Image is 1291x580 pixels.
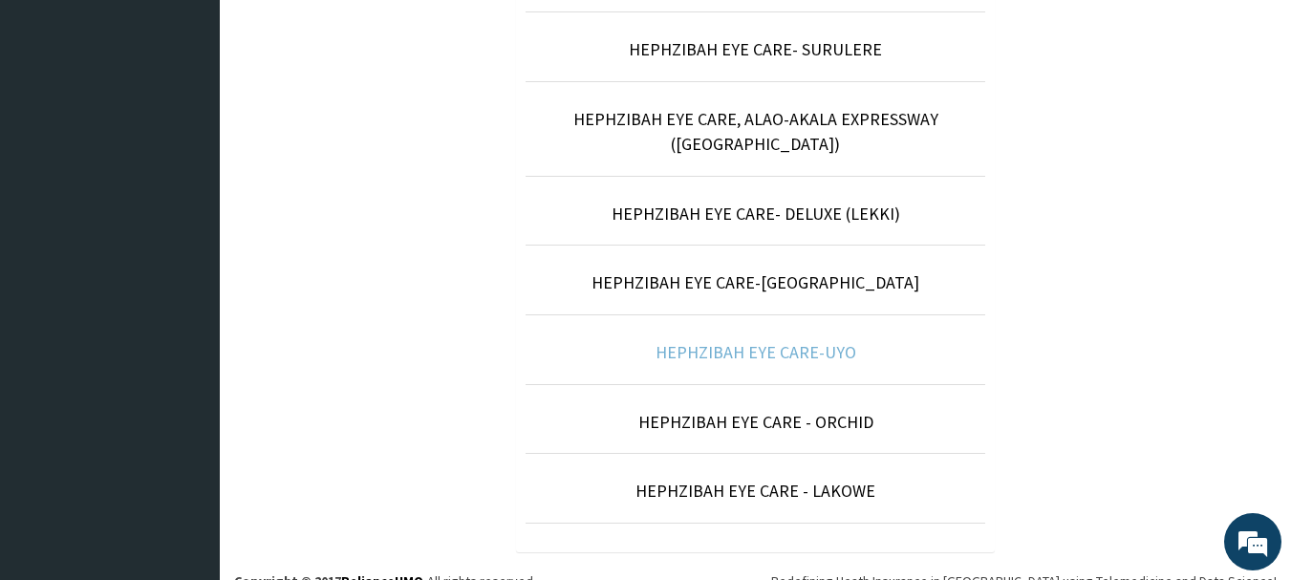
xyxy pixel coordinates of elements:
[592,271,919,293] a: HEPHZIBAH EYE CARE-[GEOGRAPHIC_DATA]
[635,480,875,502] a: HEPHZIBAH EYE CARE - LAKOWE
[612,203,900,225] a: HEPHZIBAH EYE CARE- DELUXE (LEKKI)
[573,108,938,155] a: HEPHZIBAH EYE CARE, ALAO-AKALA EXPRESSWAY ([GEOGRAPHIC_DATA])
[638,411,873,433] a: HEPHZIBAH EYE CARE - ORCHID
[656,341,856,363] a: HEPHZIBAH EYE CARE-UYO
[629,38,882,60] a: HEPHZIBAH EYE CARE- SURULERE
